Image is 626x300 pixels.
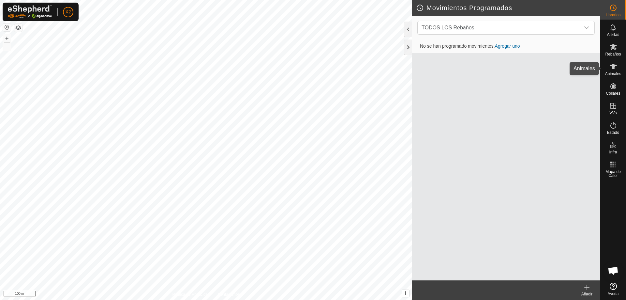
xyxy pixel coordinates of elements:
button: Capas del Mapa [14,24,22,32]
div: dropdown trigger [580,21,593,34]
span: No se han programado movimientos. [415,43,525,49]
span: Mapa de Calor [602,170,624,178]
span: Ayuda [608,292,619,296]
a: Ayuda [600,280,626,298]
span: Alertas [607,33,619,37]
span: Animales [605,72,621,76]
h2: Movimientos Programados [416,4,600,12]
span: VVs [609,111,617,115]
span: X2 [65,8,71,15]
span: i [405,291,406,296]
span: TODOS LOS Rebaños [422,25,474,30]
a: Política de Privacidad [172,292,210,297]
button: + [3,34,11,42]
span: TODOS LOS Rebaños [419,21,580,34]
span: Collares [606,91,620,95]
div: Chat abierto [604,261,623,280]
button: Restablecer Mapa [3,24,11,31]
button: i [402,290,409,297]
span: Estado [607,131,619,134]
button: – [3,43,11,51]
span: Rebaños [605,52,621,56]
a: Contáctenos [218,292,240,297]
span: Infra [609,150,617,154]
div: Añadir [574,291,600,297]
img: Logo Gallagher [8,5,52,19]
span: Horarios [606,13,620,17]
a: Agregar uno [495,43,520,49]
